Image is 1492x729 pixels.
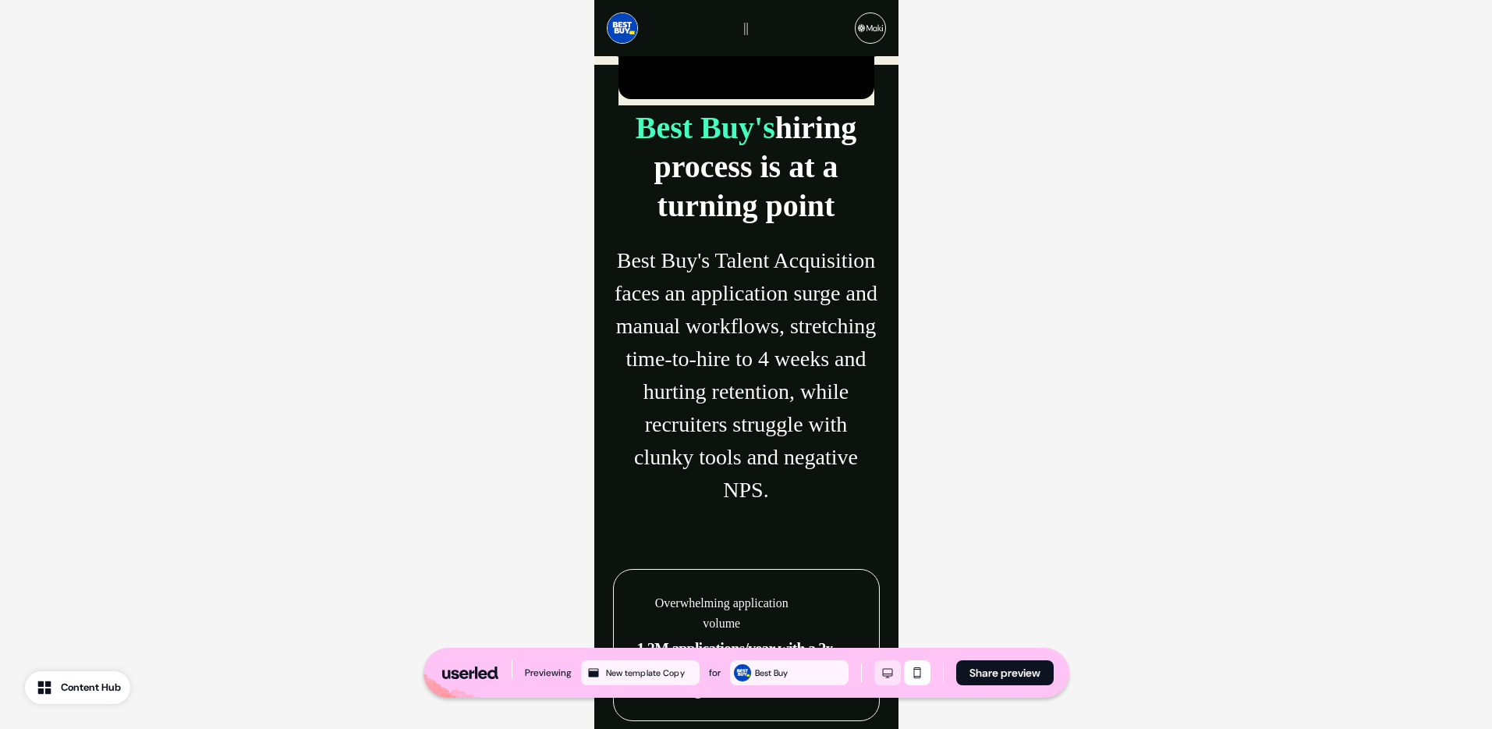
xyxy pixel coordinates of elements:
[874,660,901,685] button: Desktop mode
[637,593,806,634] p: Overwhelming application volume
[525,665,572,681] div: Previewing
[613,244,880,507] p: Best Buy's Talent Acquisition faces an application surge and manual workflows, stretching time-to...
[636,110,775,145] strong: Best Buy's
[743,19,748,37] p: ||
[904,660,930,685] button: Mobile mode
[606,666,696,680] div: New template Copy
[654,110,857,223] strong: hiring process is at a turning point
[956,660,1054,685] button: Share preview
[61,680,121,695] div: Content Hub
[709,665,721,681] div: for
[25,671,130,704] button: Content Hub
[755,666,845,680] div: Best Buy
[637,640,833,698] span: 1.2M applications/year with a 2x surge; manual processes like scheduling can't scale.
